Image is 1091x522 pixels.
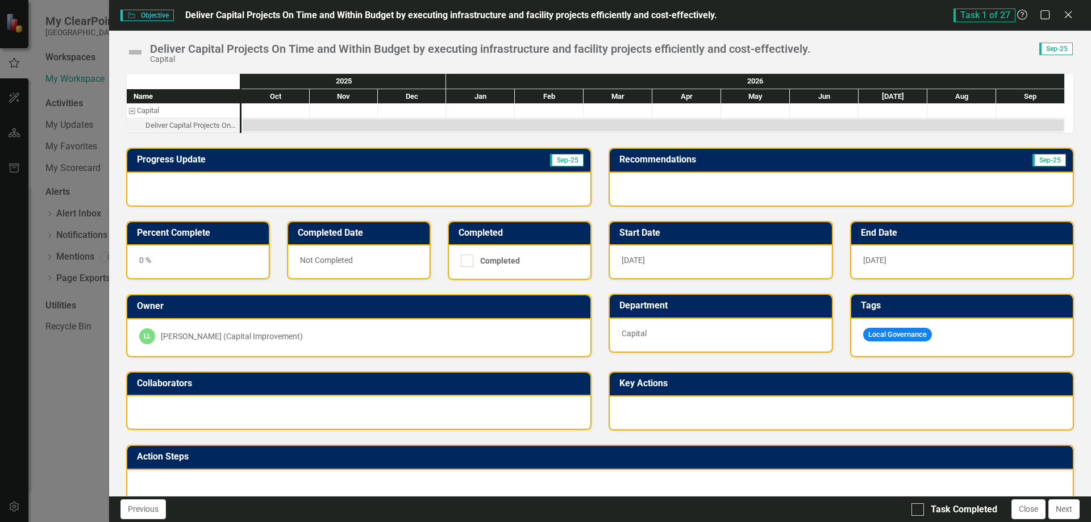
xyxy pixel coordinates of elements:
h3: Start Date [619,228,826,238]
div: 2026 [446,74,1065,89]
span: Task 1 of 27 [953,9,1015,22]
h3: Percent Complete [137,228,263,238]
button: Next [1048,499,1080,519]
span: [DATE] [863,256,886,265]
span: Sep-25 [1039,43,1073,55]
div: Oct [241,89,310,104]
span: [DATE] [622,256,645,265]
span: Sep-25 [550,154,584,166]
h3: Action Steps [137,452,1067,462]
h3: End Date [861,228,1068,238]
div: LL [139,328,155,344]
div: 0 % [127,245,269,278]
h3: Tags [861,300,1068,311]
div: Name [127,89,240,103]
h3: Department [619,300,826,311]
span: Capital [622,329,647,338]
div: Capital [150,55,811,64]
div: Jul [859,89,927,104]
h3: Collaborators [137,378,585,389]
div: [PERSON_NAME] (Capital Improvement) [161,331,303,342]
div: Nov [310,89,378,104]
img: Not Defined [126,43,144,61]
span: Objective [120,10,174,21]
div: 2025 [241,74,446,89]
div: Mar [584,89,652,104]
h3: Progress Update [137,154,435,165]
div: Deliver Capital Projects On Time and Within Budget by executing infrastructure and facility proje... [150,43,811,55]
div: Task Completed [931,503,997,516]
h3: Key Actions [619,378,1067,389]
div: Task: Start date: 2025-10-01 End date: 2026-09-30 [127,118,240,133]
div: Deliver Capital Projects On Time and Within Budget by executing infrastructure and facility proje... [127,118,240,133]
div: Sep [996,89,1065,104]
span: Sep-25 [1032,154,1066,166]
div: Deliver Capital Projects On Time and Within Budget by executing infrastructure and facility proje... [145,118,236,133]
span: Local Governance [863,328,932,342]
div: Task: Start date: 2025-10-01 End date: 2026-09-30 [243,119,1064,131]
div: Capital [127,103,240,118]
div: May [721,89,790,104]
div: Dec [378,89,446,104]
div: Jan [446,89,515,104]
div: Not Completed [288,245,430,278]
button: Close [1011,499,1046,519]
h3: Completed Date [298,228,424,238]
h3: Owner [137,301,585,311]
h3: Recommendations [619,154,928,165]
div: Jun [790,89,859,104]
h3: Completed [459,228,585,238]
span: Deliver Capital Projects On Time and Within Budget by executing infrastructure and facility proje... [185,10,717,20]
div: Aug [927,89,996,104]
button: Previous [120,499,166,519]
div: Capital [137,103,159,118]
div: Task: Capital Start date: 2025-10-01 End date: 2025-10-02 [127,103,240,118]
div: Feb [515,89,584,104]
div: Apr [652,89,721,104]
